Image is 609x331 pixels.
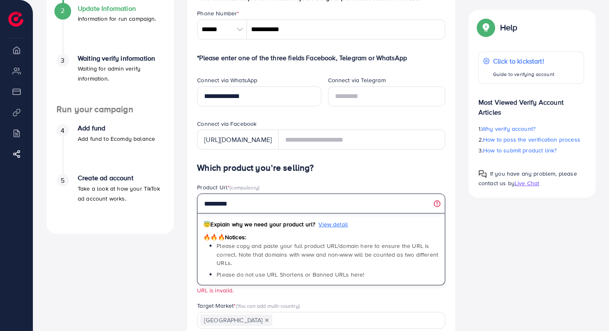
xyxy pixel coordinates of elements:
span: 4 [61,126,64,135]
img: Popup guide [478,20,493,35]
p: Information for run campaign. [78,14,156,24]
p: 1. [478,124,584,134]
span: If you have any problem, please contact us by [478,169,577,187]
label: Product Url [197,183,259,191]
h4: Update Information [78,5,156,12]
p: Waiting for admin verify information. [78,64,164,83]
h4: Run your campaign [47,104,174,115]
p: 2. [478,135,584,145]
h4: Create ad account [78,174,164,182]
span: Please copy and paste your full product URL/domain here to ensure the URL is correct. Note that d... [217,242,438,267]
div: [URL][DOMAIN_NAME] [197,130,279,150]
span: Live Chat [515,179,539,187]
p: 3. [478,145,584,155]
span: (compulsory) [229,184,259,191]
label: Connect via Facebook [197,120,256,128]
img: Popup guide [478,170,487,178]
small: URL is invalid. [197,286,234,294]
span: [GEOGRAPHIC_DATA] [200,314,272,326]
p: Click to kickstart! [493,56,555,66]
li: Add fund [47,124,174,174]
label: Connect via Telegram [328,76,386,84]
span: Please do not use URL Shortens or Banned URLs here! [217,270,364,279]
div: Search for option [197,312,445,329]
span: 5 [61,176,64,185]
p: Help [500,22,518,32]
span: Explain why we need your product url? [203,220,315,228]
li: Update Information [47,5,174,54]
p: Guide to verifying account [493,69,555,79]
label: Connect via WhatsApp [197,76,257,84]
span: 3 [61,56,64,65]
p: Most Viewed Verify Account Articles [478,91,584,117]
span: How to submit product link? [483,146,557,154]
span: How to pass the verification process [483,135,580,144]
span: 😇 [203,220,210,228]
img: logo [8,12,23,27]
p: Take a look at how your TikTok ad account works. [78,184,164,204]
p: *Please enter one of the three fields Facebook, Telegram or WhatsApp [197,53,445,63]
li: Waiting verify information [47,54,174,104]
span: (You can add multi-country) [236,302,300,309]
label: Target Market [197,302,300,310]
span: 🔥🔥🔥 [203,233,224,241]
label: Phone Number [197,9,239,17]
li: Create ad account [47,174,174,224]
h4: Waiting verify information [78,54,164,62]
span: Notices: [203,233,246,241]
span: 2 [61,6,64,15]
span: View detail [318,220,348,228]
p: Add fund to Ecomdy balance [78,134,155,144]
span: Why verify account? [481,125,535,133]
h4: Which product you’re selling? [197,163,445,173]
input: Search for option [273,314,434,327]
button: Deselect United States [265,318,269,322]
iframe: Chat [574,294,603,325]
h4: Add fund [78,124,155,132]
